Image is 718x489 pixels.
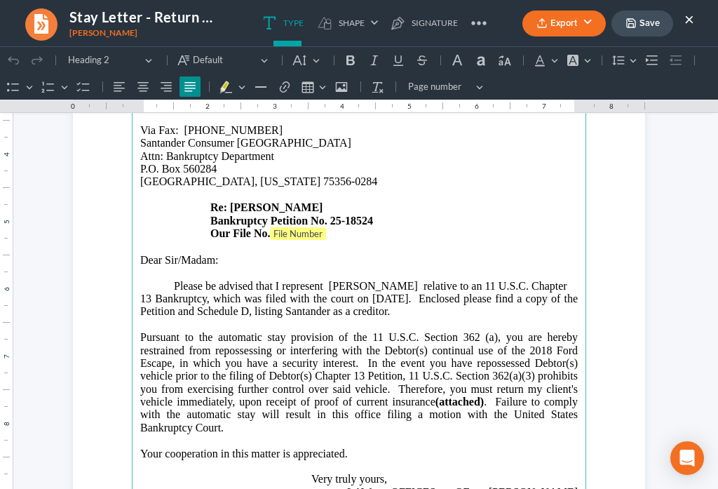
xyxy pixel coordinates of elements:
[2,375,11,380] div: 8
[475,55,479,64] div: 6
[542,55,546,64] div: 7
[140,129,578,194] p: [GEOGRAPHIC_DATA], [US_STATE] 75356-0284
[609,55,614,64] div: 8
[69,27,137,38] span: [PERSON_NAME]
[340,55,344,64] div: 4
[62,4,158,25] button: Heading 2
[69,7,220,27] h4: Stay Letter - Return Repossessed Car
[402,30,489,51] button: Page number
[71,55,75,64] div: 0
[140,208,578,220] p: Dear Sir/Madam:
[140,234,578,272] p: Please be advised that I represent [PERSON_NAME] relative to an 11 U.S.C. Chapter 13 Bankruptcy, ...
[273,55,277,64] div: 3
[210,155,227,167] strong: Re:
[140,401,578,466] p: Your cooperation in this matter is appreciated. Very truly yours, LAW OFFICES OF [PERSON_NAME] [P...
[2,173,11,177] div: 5
[210,181,270,193] strong: Our File No.
[193,7,257,21] span: Default
[670,441,704,475] div: Open Intercom Messenger
[2,106,11,110] div: 4
[172,4,273,25] button: Default
[210,168,373,180] strong: Bankruptcy Petition No. 25-18524
[407,55,412,64] div: 5
[205,55,210,64] div: 2
[140,104,578,116] p: Attn: Bankruptcy Department
[230,155,323,167] strong: [PERSON_NAME]
[270,181,326,194] tag: File Number
[611,11,673,36] button: Save
[408,34,472,48] span: Page number
[2,241,11,245] div: 6
[140,285,578,388] p: Pursuant to the automatic stay provision of the 11 U.S.C. Section 362 (a), you are hereby restrai...
[435,349,484,361] strong: (attached)
[140,91,578,103] p: Santander Consumer [GEOGRAPHIC_DATA]
[2,308,11,312] div: 7
[68,7,141,21] span: Heading 2
[339,19,365,27] span: Shape
[140,116,578,129] p: P.O. Box 560284
[140,78,578,91] p: Via Fax: [PHONE_NUMBER]
[684,11,694,27] button: ×
[522,11,606,36] button: Export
